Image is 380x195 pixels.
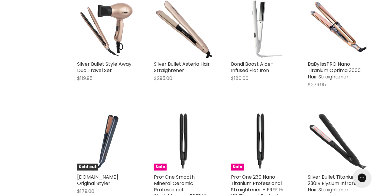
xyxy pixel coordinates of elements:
[154,61,210,74] a: Silver Bullet Asteria Hair Straightener
[154,164,167,170] span: Sale
[154,75,172,82] span: $295.00
[77,164,98,170] span: Sold out
[77,187,94,194] span: $179.00
[231,112,290,170] img: Pro-One 230 Nano Titanium Professional Straightener + FREE Hi Lift Thermal Protect
[308,112,366,170] img: Silver Bullet Titanium 230IR Elysium Infrared Hair Straightener
[308,61,361,80] a: BaBylissPRO Nano Titanium Optima 3000 Hair Straightener
[231,75,248,82] span: $180.00
[350,167,374,189] iframe: Gorgias live chat messenger
[77,112,136,170] a: True.Me Original StylerSold out
[154,112,213,170] a: Pro-One Smooth Mineral Ceramic Professional Straightener + FREE Hi Lift Thermal ProtectSale
[231,61,273,74] a: Bondi Boost Aloe-Infused Flat Iron
[308,173,360,193] a: Silver Bullet Titanium 230IR Elysium Infrared Hair Straightener
[77,173,118,187] a: [DOMAIN_NAME] Original Styler
[154,112,213,170] img: Pro-One Smooth Mineral Ceramic Professional Straightener + FREE Hi Lift Thermal Protect
[77,75,93,82] span: $119.95
[231,164,244,170] span: Sale
[87,112,126,170] img: True.Me Original Styler
[308,81,326,88] span: $279.95
[77,61,132,74] a: Silver Bullet Style Away Duo Travel Set
[231,112,290,170] a: Pro-One 230 Nano Titanium Professional Straightener + FREE Hi Lift Thermal ProtectSale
